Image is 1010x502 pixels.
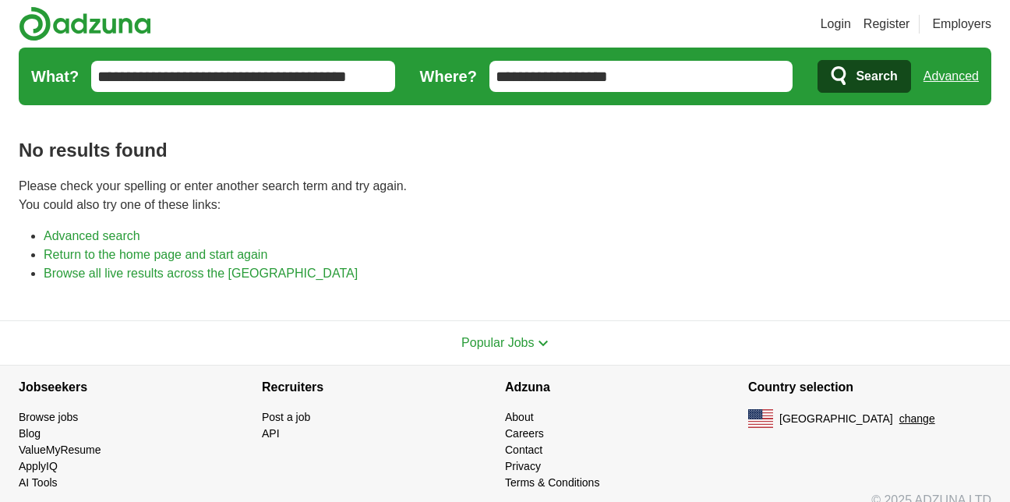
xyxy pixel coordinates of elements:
a: AI Tools [19,476,58,489]
label: Where? [420,65,477,88]
a: About [505,411,534,423]
a: Employers [932,15,991,34]
p: Please check your spelling or enter another search term and try again. You could also try one of ... [19,177,991,214]
span: Popular Jobs [461,336,534,349]
a: Careers [505,427,544,440]
a: ApplyIQ [19,460,58,472]
h4: Country selection [748,366,991,409]
a: Browse jobs [19,411,78,423]
span: [GEOGRAPHIC_DATA] [779,411,893,427]
a: Login [821,15,851,34]
img: Adzuna logo [19,6,151,41]
img: toggle icon [538,340,549,347]
a: Blog [19,427,41,440]
a: Advanced [923,61,979,92]
span: Search [856,61,897,92]
a: Register [863,15,910,34]
a: Browse all live results across the [GEOGRAPHIC_DATA] [44,267,358,280]
label: What? [31,65,79,88]
button: Search [818,60,910,93]
a: Post a job [262,411,310,423]
img: US flag [748,409,773,428]
a: Advanced search [44,229,140,242]
a: Return to the home page and start again [44,248,267,261]
h1: No results found [19,136,991,164]
a: API [262,427,280,440]
a: Terms & Conditions [505,476,599,489]
button: change [899,411,935,427]
a: ValueMyResume [19,444,101,456]
a: Privacy [505,460,541,472]
a: Contact [505,444,542,456]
